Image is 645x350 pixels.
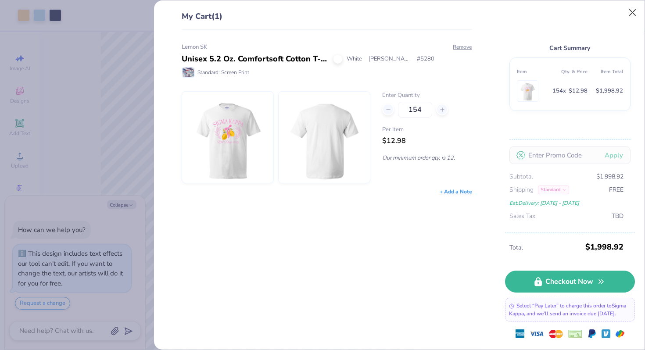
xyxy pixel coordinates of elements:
[509,211,535,221] span: Sales Tax
[585,239,623,255] span: $1,998.92
[382,154,472,162] p: Our minimum order qty. is 12.
[588,65,623,79] th: Item Total
[602,329,610,338] img: Venmo
[596,172,623,182] span: $1,998.92
[190,92,265,183] img: Hanes 5280
[616,329,624,338] img: GPay
[549,327,563,341] img: master-card
[538,186,569,194] div: Standard
[440,188,472,196] div: + Add a Note
[588,329,596,338] img: Paypal
[197,68,249,76] span: Standard: Screen Print
[517,65,552,79] th: Item
[382,136,406,146] span: $12.98
[569,86,588,96] span: $12.98
[509,198,623,208] div: Est. Delivery: [DATE] - [DATE]
[609,185,623,195] span: FREE
[347,55,362,64] span: White
[398,102,432,118] input: – –
[183,68,194,77] img: Standard: Screen Print
[369,55,410,64] span: [PERSON_NAME]
[452,43,472,51] button: Remove
[552,65,588,79] th: Qty. & Price
[509,43,631,53] div: Cart Summary
[568,329,582,338] img: cheque
[287,92,362,183] img: Hanes 5280
[624,4,641,21] button: Close
[509,172,533,182] span: Subtotal
[382,91,472,100] label: Enter Quantity
[530,327,544,341] img: visa
[596,86,623,96] span: $1,998.92
[417,55,434,64] span: # 5280
[509,185,534,195] span: Shipping
[182,43,472,52] div: Lemon SK
[505,298,635,321] div: Select “Pay Later” to charge this order to Sigma Kappa , and we’ll send an invoice due [DATE].
[182,53,327,65] div: Unisex 5.2 Oz. Comfortsoft Cotton T-Shirt
[516,329,524,338] img: express
[505,271,635,293] a: Checkout Now
[182,11,472,30] div: My Cart (1)
[509,243,583,253] span: Total
[519,81,536,101] img: Hanes 5280
[552,86,566,96] span: 154 x
[382,125,472,134] span: Per Item
[612,211,623,221] span: TBD
[509,146,631,164] input: Enter Promo Code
